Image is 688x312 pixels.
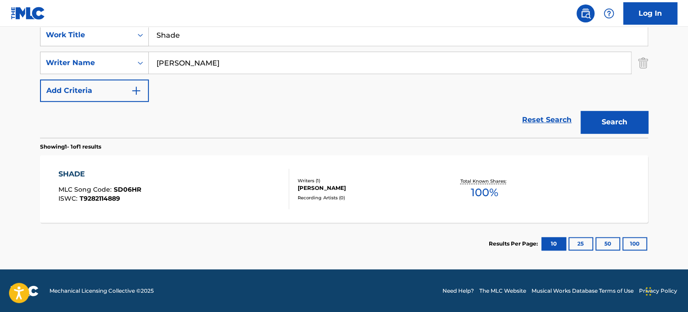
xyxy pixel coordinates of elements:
iframe: Chat Widget [643,269,688,312]
button: 50 [595,237,620,250]
button: Search [581,111,648,133]
button: Add Criteria [40,79,149,102]
div: [PERSON_NAME] [298,184,433,192]
img: logo [11,286,39,296]
div: Work Title [46,30,127,40]
img: 9d2ae6d4665cec9f34b9.svg [131,85,142,96]
p: Results Per Page: [489,240,540,248]
span: T9282114889 [80,194,120,202]
span: SD06HR [114,185,141,193]
span: MLC Song Code : [58,185,114,193]
div: Help [600,4,618,22]
button: 10 [541,237,566,250]
div: Drag [646,278,651,305]
div: SHADE [58,169,141,180]
button: 100 [622,237,647,250]
img: search [580,8,591,19]
img: help [603,8,614,19]
a: Musical Works Database Terms of Use [532,287,634,295]
a: Log In [623,2,677,25]
a: Public Search [576,4,594,22]
p: Total Known Shares: [460,178,508,185]
p: Showing 1 - 1 of 1 results [40,143,101,151]
img: Delete Criterion [638,52,648,74]
a: Reset Search [518,110,576,130]
button: 25 [568,237,593,250]
span: ISWC : [58,194,80,202]
div: Writers ( 1 ) [298,177,433,184]
span: Mechanical Licensing Collective © 2025 [49,287,154,295]
div: Writer Name [46,57,127,68]
a: SHADEMLC Song Code:SD06HRISWC:T9282114889Writers (1)[PERSON_NAME]Recording Artists (0)Total Known... [40,155,648,223]
a: Privacy Policy [639,287,677,295]
div: Recording Artists ( 0 ) [298,194,433,201]
a: Need Help? [442,287,474,295]
a: The MLC Website [479,287,526,295]
form: Search Form [40,24,648,138]
img: MLC Logo [11,7,45,20]
span: 100 % [470,185,498,201]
